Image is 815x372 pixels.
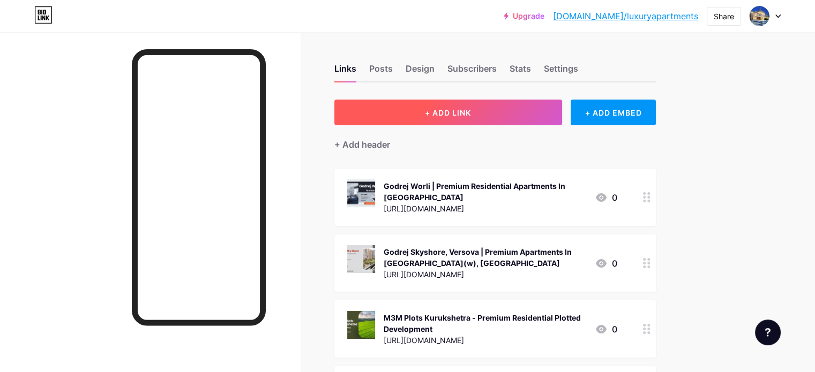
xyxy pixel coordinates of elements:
img: Godrej Skyshore, Versova | Premium Apartments In Andheri(w), Mumbai [347,245,375,273]
img: luxuryapartments [749,6,769,26]
div: Stats [510,62,531,81]
div: Godrej Skyshore, Versova | Premium Apartments In [GEOGRAPHIC_DATA](w), [GEOGRAPHIC_DATA] [384,246,586,269]
div: Godrej Worli | Premium Residential Apartments In [GEOGRAPHIC_DATA] [384,180,586,203]
div: Share [714,11,734,22]
div: Settings [544,62,578,81]
div: 0 [595,323,617,336]
div: + ADD EMBED [571,100,656,125]
a: Upgrade [504,12,544,20]
div: Design [406,62,435,81]
div: [URL][DOMAIN_NAME] [384,335,586,346]
div: + Add header [334,138,390,151]
button: + ADD LINK [334,100,562,125]
img: M3M Plots Kurukshetra - Premium Residential Plotted Development [347,311,375,339]
div: 0 [595,257,617,270]
div: [URL][DOMAIN_NAME] [384,203,586,214]
div: Subscribers [447,62,497,81]
span: + ADD LINK [425,108,471,117]
div: M3M Plots Kurukshetra - Premium Residential Plotted Development [384,312,586,335]
div: Posts [369,62,393,81]
div: [URL][DOMAIN_NAME] [384,269,586,280]
a: [DOMAIN_NAME]/luxuryapartments [553,10,698,22]
div: 0 [595,191,617,204]
div: Links [334,62,356,81]
img: Godrej Worli | Premium Residential Apartments In Mumbai [347,179,375,207]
